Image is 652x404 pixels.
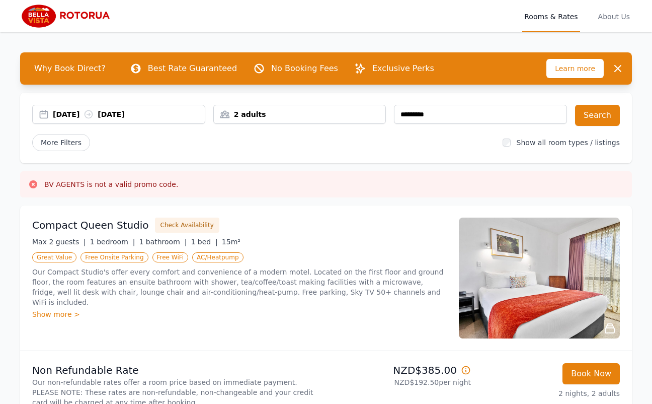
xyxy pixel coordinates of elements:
[26,58,114,79] span: Why Book Direct?
[44,179,178,189] h3: BV AGENTS is not a valid promo code.
[517,139,620,147] label: Show all room types / listings
[32,267,447,307] p: Our Compact Studio's offer every comfort and convenience of a modern motel. Located on the first ...
[32,363,322,377] p: Non Refundable Rate
[372,62,434,75] p: Exclusive Perks
[479,388,620,398] p: 2 nights, 2 adults
[155,218,219,233] button: Check Availability
[80,252,148,262] span: Free Onsite Parking
[32,218,149,232] h3: Compact Queen Studio
[191,238,217,246] span: 1 bed |
[152,252,189,262] span: Free WiFi
[32,238,86,246] span: Max 2 guests |
[271,62,338,75] p: No Booking Fees
[330,377,471,387] p: NZD$192.50 per night
[192,252,243,262] span: AC/Heatpump
[32,309,447,319] div: Show more >
[330,363,471,377] p: NZD$385.00
[214,109,386,119] div: 2 adults
[53,109,205,119] div: [DATE] [DATE]
[20,4,117,28] img: Bella Vista Rotorua
[90,238,135,246] span: 1 bedroom |
[562,363,620,384] button: Book Now
[32,134,90,151] span: More Filters
[222,238,240,246] span: 15m²
[546,59,604,78] span: Learn more
[32,252,76,262] span: Great Value
[575,105,620,126] button: Search
[139,238,187,246] span: 1 bathroom |
[148,62,237,75] p: Best Rate Guaranteed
